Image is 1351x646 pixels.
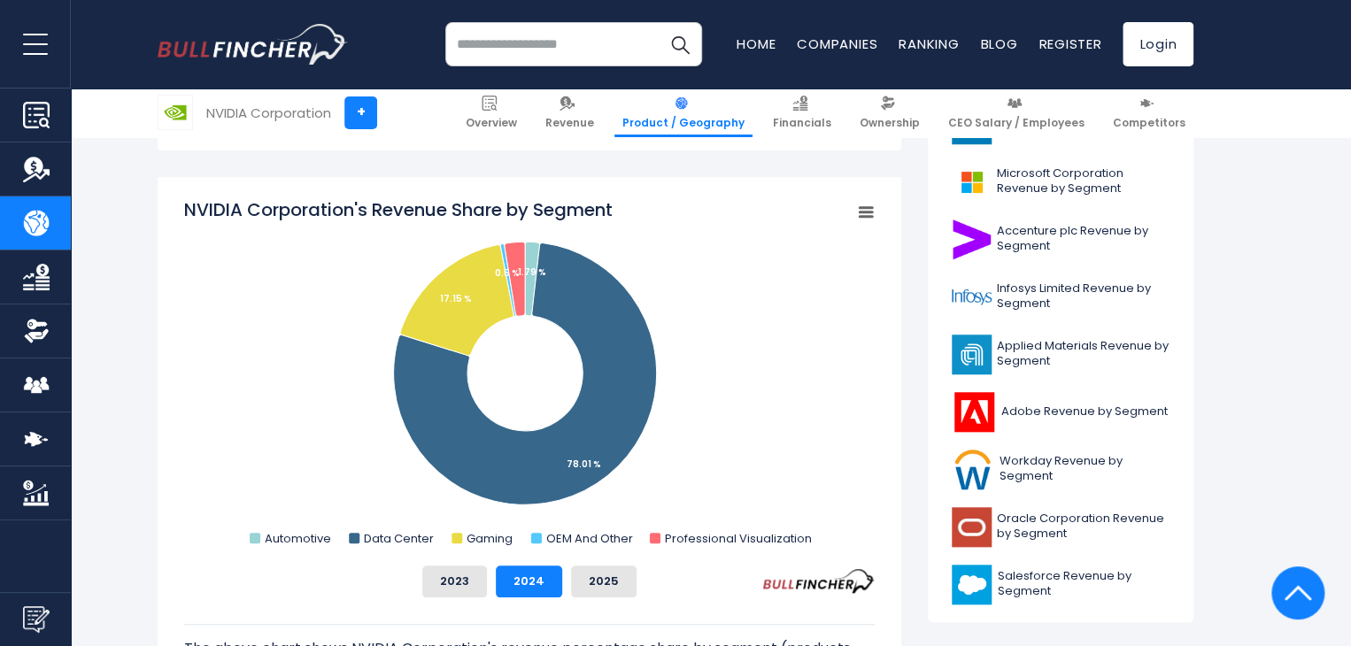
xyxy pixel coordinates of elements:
[997,166,1170,196] span: Microsoft Corporation Revenue by Segment
[265,530,331,547] text: Automotive
[466,116,517,130] span: Overview
[997,339,1170,369] span: Applied Materials Revenue by Segment
[997,109,1170,139] span: Dell Technologies Revenue by Segment
[952,219,992,259] img: ACN logo
[773,116,831,130] span: Financials
[23,318,50,344] img: Ownership
[1105,88,1193,137] a: Competitors
[952,335,992,374] img: AMAT logo
[941,215,1180,264] a: Accenture plc Revenue by Segment
[1113,116,1185,130] span: Competitors
[518,265,546,279] tspan: 1.79 %
[364,530,434,547] text: Data Center
[158,24,348,65] a: Go to homepage
[737,35,776,53] a: Home
[952,162,992,202] img: MSFT logo
[537,88,602,137] a: Revenue
[952,565,992,604] img: CRM logo
[158,96,192,129] img: NVDA logo
[948,116,1085,130] span: CEO Salary / Employees
[458,88,525,137] a: Overview
[941,158,1180,206] a: Microsoft Corporation Revenue by Segment
[941,273,1180,321] a: Infosys Limited Revenue by Segment
[622,116,745,130] span: Product / Geography
[665,530,812,547] text: Professional Visualization
[496,565,562,597] button: 2024
[495,266,520,280] tspan: 0.5 %
[941,388,1180,436] a: Adobe Revenue by Segment
[206,103,331,123] div: NVIDIA Corporation
[997,511,1170,542] span: Oracle Corporation Revenue by Segment
[158,24,348,65] img: bullfincher logo
[1038,35,1101,53] a: Register
[997,569,1170,599] span: Salesforce Revenue by Segment
[1000,454,1170,484] span: Workday Revenue by Segment
[941,560,1180,609] a: Salesforce Revenue by Segment
[1001,404,1168,419] span: Adobe Revenue by Segment
[571,565,637,597] button: 2025
[899,35,959,53] a: Ranking
[941,330,1180,379] a: Applied Materials Revenue by Segment
[997,281,1170,311] span: Infosys Limited Revenue by Segment
[184,197,875,551] svg: NVIDIA Corporation's Revenue Share by Segment
[440,292,472,305] tspan: 17.15 %
[852,88,928,137] a: Ownership
[941,445,1180,494] a: Workday Revenue by Segment
[184,197,613,222] tspan: NVIDIA Corporation's Revenue Share by Segment
[952,507,992,547] img: ORCL logo
[765,88,839,137] a: Financials
[467,530,513,547] text: Gaming
[952,392,996,432] img: ADBE logo
[1123,22,1193,66] a: Login
[344,96,377,129] a: +
[940,88,1092,137] a: CEO Salary / Employees
[860,116,920,130] span: Ownership
[545,116,594,130] span: Revenue
[941,503,1180,551] a: Oracle Corporation Revenue by Segment
[658,22,702,66] button: Search
[952,277,992,317] img: INFY logo
[997,224,1170,254] span: Accenture plc Revenue by Segment
[567,458,601,471] tspan: 78.01 %
[614,88,753,137] a: Product / Geography
[952,450,994,489] img: WDAY logo
[797,35,877,53] a: Companies
[422,565,487,597] button: 2023
[980,35,1017,53] a: Blog
[546,530,633,547] text: OEM And Other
